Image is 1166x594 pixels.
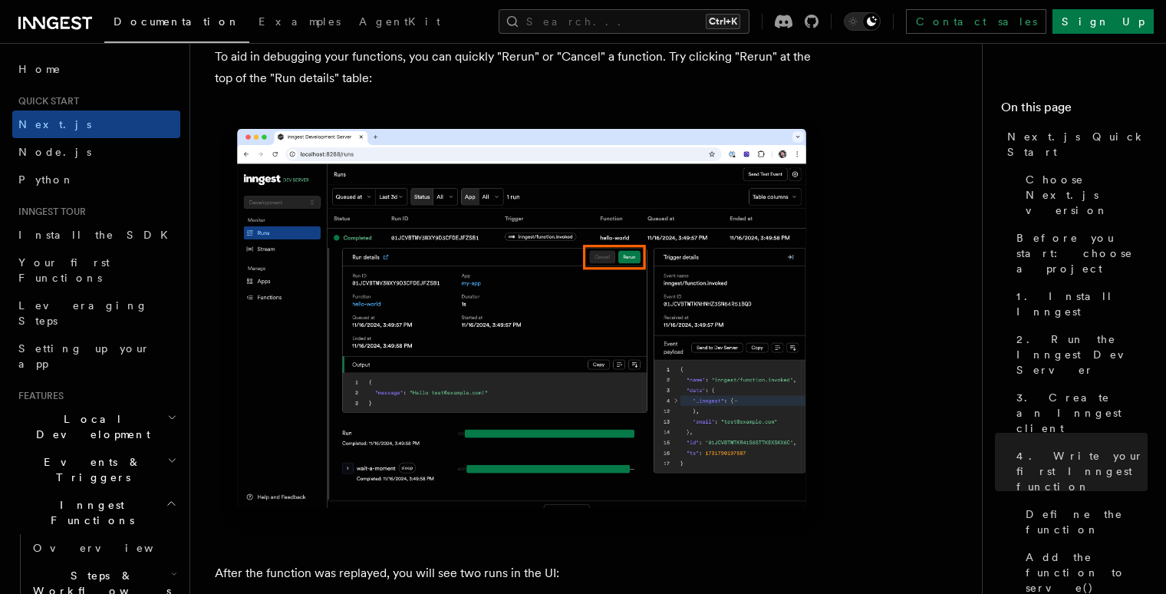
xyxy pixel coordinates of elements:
span: Local Development [12,411,167,442]
span: 1. Install Inngest [1016,289,1148,319]
span: Features [12,390,64,402]
a: Next.js [12,111,180,138]
button: Toggle dark mode [844,12,881,31]
a: Setting up your app [12,335,180,378]
a: 2. Run the Inngest Dev Server [1010,325,1148,384]
span: 3. Create an Inngest client [1016,390,1148,436]
a: 4. Write your first Inngest function [1010,442,1148,500]
span: Before you start: choose a project [1016,230,1148,276]
span: Python [18,173,74,186]
p: To aid in debugging your functions, you can quickly "Rerun" or "Cancel" a function. Try clicking ... [215,46,828,89]
button: Events & Triggers [12,448,180,491]
a: 1. Install Inngest [1010,282,1148,325]
a: Overview [27,534,180,562]
span: AgentKit [359,15,440,28]
a: Contact sales [906,9,1046,34]
span: Choose Next.js version [1026,172,1148,218]
img: Run details expanded with rerun and cancel buttons highlighted [215,114,828,538]
span: Inngest tour [12,206,86,218]
a: Leveraging Steps [12,292,180,335]
a: Before you start: choose a project [1010,224,1148,282]
span: Setting up your app [18,342,150,370]
span: Examples [259,15,341,28]
a: Define the function [1019,500,1148,543]
a: Next.js Quick Start [1001,123,1148,166]
span: Documentation [114,15,240,28]
button: Inngest Functions [12,491,180,534]
button: Local Development [12,405,180,448]
span: Inngest Functions [12,497,166,528]
span: Node.js [18,146,91,158]
span: 4. Write your first Inngest function [1016,448,1148,494]
a: 3. Create an Inngest client [1010,384,1148,442]
span: Next.js Quick Start [1007,129,1148,160]
a: Choose Next.js version [1019,166,1148,224]
a: Your first Functions [12,249,180,292]
a: Home [12,55,180,83]
span: 2. Run the Inngest Dev Server [1016,332,1148,378]
a: AgentKit [350,5,450,41]
span: Quick start [12,95,79,107]
a: Python [12,166,180,193]
a: Sign Up [1052,9,1154,34]
span: Events & Triggers [12,454,167,485]
span: Leveraging Steps [18,299,148,327]
span: Overview [33,542,191,554]
span: Define the function [1026,507,1148,537]
span: Next.js [18,118,91,130]
h4: On this page [1001,98,1148,123]
a: Node.js [12,138,180,166]
a: Documentation [104,5,249,43]
p: After the function was replayed, you will see two runs in the UI: [215,563,828,584]
button: Search...Ctrl+K [499,9,749,34]
a: Examples [249,5,350,41]
a: Install the SDK [12,221,180,249]
span: Install the SDK [18,229,177,241]
kbd: Ctrl+K [706,14,740,29]
span: Your first Functions [18,256,110,284]
span: Home [18,61,61,77]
